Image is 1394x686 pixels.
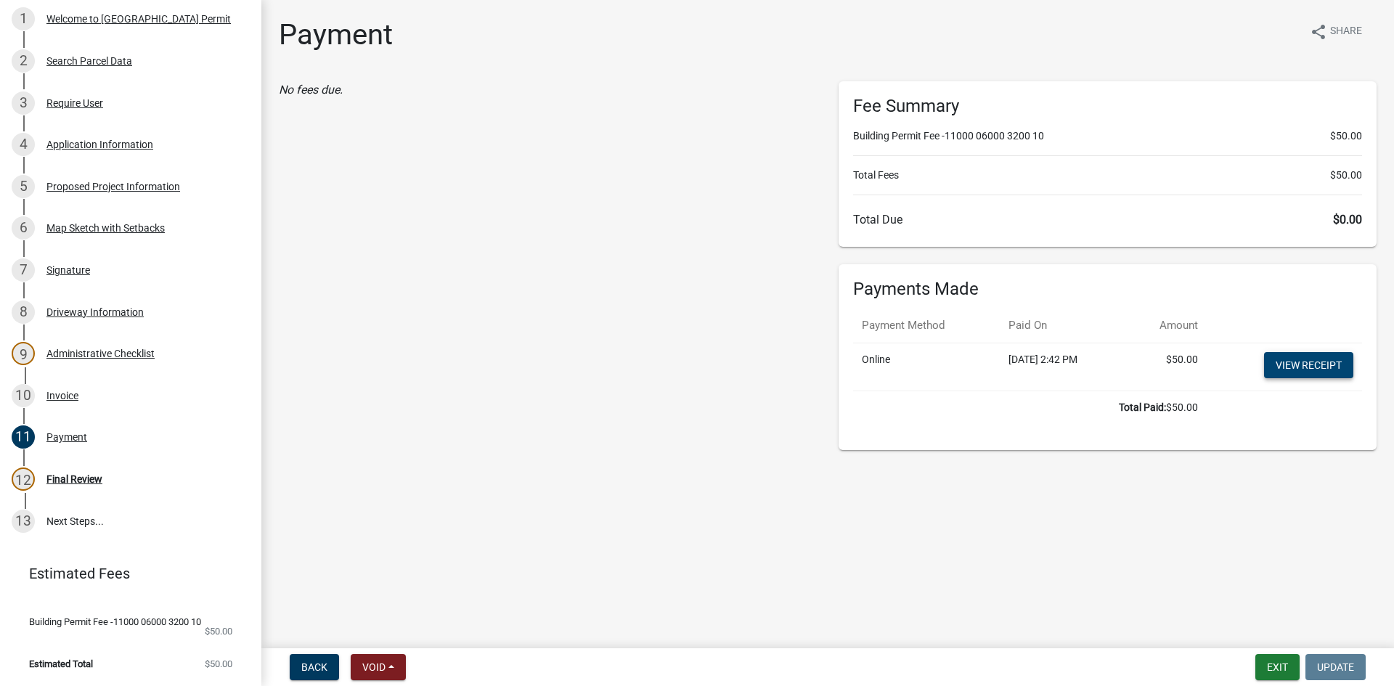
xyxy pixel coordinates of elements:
td: $50.00 [853,391,1207,424]
span: Update [1317,661,1354,673]
div: 7 [12,258,35,282]
span: Estimated Total [29,659,93,669]
div: 11 [12,425,35,449]
th: Payment Method [853,309,1000,343]
div: Invoice [46,391,78,401]
button: Exit [1255,654,1300,680]
div: Proposed Project Information [46,181,180,192]
span: $50.00 [205,659,232,669]
span: $50.00 [1330,168,1362,183]
span: $50.00 [1330,128,1362,144]
th: Paid On [1000,309,1125,343]
span: $50.00 [205,626,232,636]
button: Void [351,654,406,680]
div: Payment [46,432,87,442]
b: Total Paid: [1119,401,1166,413]
span: Void [362,661,386,673]
h6: Total Due [853,213,1362,226]
td: $50.00 [1125,343,1207,391]
div: 4 [12,133,35,156]
i: share [1310,23,1327,41]
i: No fees due. [279,83,343,97]
span: Back [301,661,327,673]
th: Amount [1125,309,1207,343]
div: Require User [46,98,103,108]
td: Online [853,343,1000,391]
span: Share [1330,23,1362,41]
div: Final Review [46,474,102,484]
div: 5 [12,175,35,198]
div: 12 [12,467,35,491]
span: Building Permit Fee -11000 06000 3200 10 [29,617,201,626]
span: $0.00 [1333,213,1362,226]
li: Building Permit Fee -11000 06000 3200 10 [853,128,1362,144]
a: View receipt [1264,352,1353,378]
div: 6 [12,216,35,240]
div: Map Sketch with Setbacks [46,223,165,233]
button: Back [290,654,339,680]
div: Signature [46,265,90,275]
h6: Payments Made [853,279,1362,300]
li: Total Fees [853,168,1362,183]
td: [DATE] 2:42 PM [1000,343,1125,391]
h1: Payment [279,17,393,52]
div: 3 [12,91,35,115]
h6: Fee Summary [853,96,1362,117]
div: 2 [12,49,35,73]
div: 1 [12,7,35,30]
div: Search Parcel Data [46,56,132,66]
div: Application Information [46,139,153,150]
div: 10 [12,384,35,407]
div: 9 [12,342,35,365]
div: Welcome to [GEOGRAPHIC_DATA] Permit [46,14,231,24]
div: Administrative Checklist [46,348,155,359]
button: Update [1305,654,1366,680]
button: shareShare [1298,17,1374,46]
div: 13 [12,510,35,533]
a: Estimated Fees [12,559,238,588]
div: 8 [12,301,35,324]
div: Driveway Information [46,307,144,317]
